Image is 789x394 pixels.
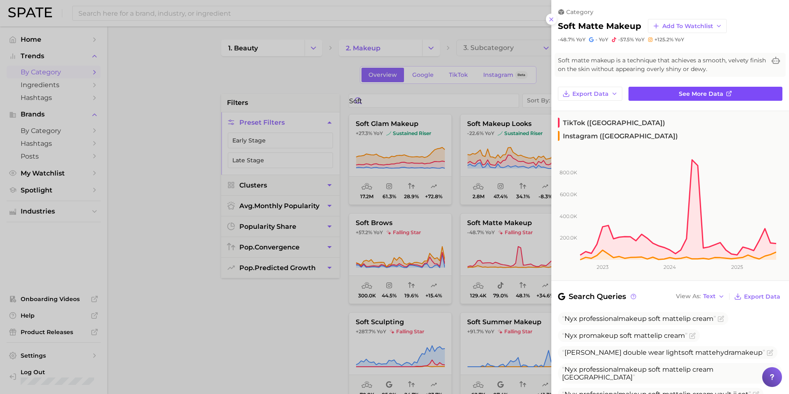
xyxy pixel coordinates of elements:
span: soft [681,349,694,356]
button: Flag as miscategorized or irrelevant [767,349,773,356]
span: Export Data [572,90,609,97]
h2: soft matte makeup [558,21,641,31]
span: +125.2% [654,36,673,43]
span: Export Data [744,293,780,300]
button: Flag as miscategorized or irrelevant [689,332,696,339]
span: Nyx professional lip cream [562,315,716,323]
span: Soft matte makeup is a technique that achieves a smooth, velvety finish on the skin without appea... [558,56,766,74]
tspan: 2023 [597,264,609,270]
span: YoY [576,36,586,43]
span: soft [620,332,632,339]
tspan: 2025 [731,264,743,270]
span: TikTok ([GEOGRAPHIC_DATA]) [558,118,665,128]
span: Add to Watchlist [662,23,713,30]
span: YoY [635,36,645,43]
span: Nyx pro lip cream [562,332,687,339]
button: Export Data [558,87,622,101]
span: matte [662,366,683,373]
a: See more data [628,87,782,101]
span: makeup [735,349,763,356]
span: - [595,36,598,43]
span: matte [634,332,654,339]
span: makeup [590,332,618,339]
span: YoY [599,36,608,43]
span: Text [703,294,716,299]
button: Add to Watchlist [648,19,727,33]
span: Search Queries [558,291,638,302]
span: soft [648,315,661,323]
span: See more data [679,90,723,97]
span: [PERSON_NAME] double wear light hydra [562,349,765,356]
span: YoY [675,36,684,43]
span: makeup [619,315,647,323]
button: View AsText [674,291,727,302]
span: matte [662,315,683,323]
span: Nyx professional lip cream [GEOGRAPHIC_DATA] [562,366,713,381]
span: matte [695,349,716,356]
span: category [566,8,593,16]
button: Export Data [732,291,782,302]
button: Flag as miscategorized or irrelevant [718,316,724,322]
span: -48.7% [558,36,575,43]
span: soft [648,366,661,373]
span: View As [676,294,701,299]
span: -57.5% [618,36,634,43]
span: makeup [619,366,647,373]
tspan: 2024 [664,264,676,270]
span: Instagram ([GEOGRAPHIC_DATA]) [558,131,678,141]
